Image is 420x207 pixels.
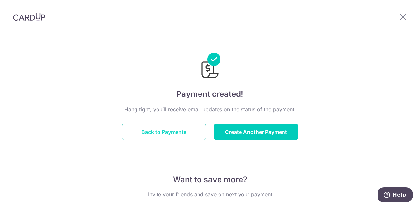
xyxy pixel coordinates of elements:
[13,13,45,21] img: CardUp
[122,190,298,198] p: Invite your friends and save on next your payment
[199,53,220,80] img: Payments
[122,175,298,185] p: Want to save more?
[122,105,298,113] p: Hang tight, you’ll receive email updates on the status of the payment.
[122,88,298,100] h4: Payment created!
[378,187,413,204] iframe: Opens a widget where you can find more information
[214,124,298,140] button: Create Another Payment
[122,124,206,140] button: Back to Payments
